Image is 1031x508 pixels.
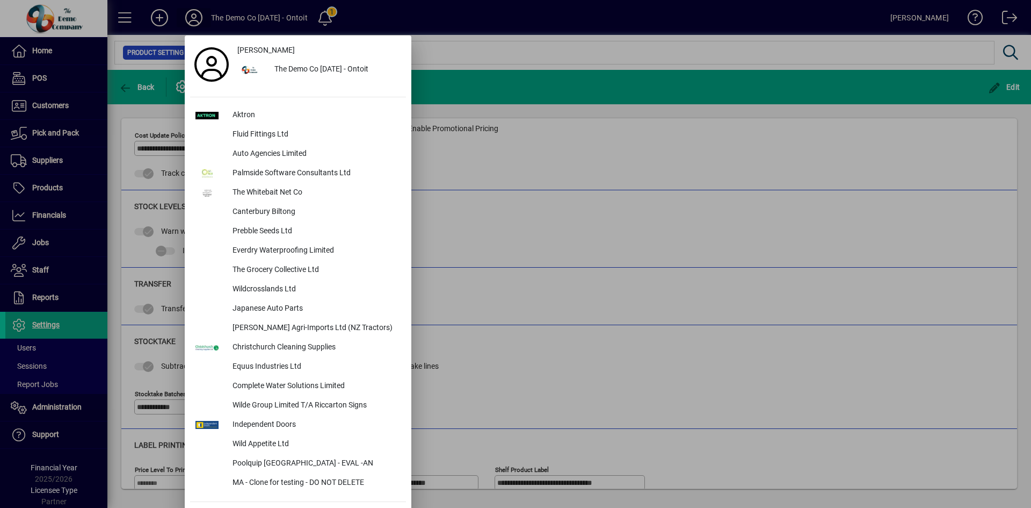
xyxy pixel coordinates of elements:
[224,474,406,493] div: MA - Clone for testing - DO NOT DELETE
[233,41,406,60] a: [PERSON_NAME]
[224,183,406,203] div: The Whitebait Net Co
[237,45,295,56] span: [PERSON_NAME]
[224,416,406,435] div: Independent Doors
[224,357,406,377] div: Equus Industries Ltd
[224,222,406,241] div: Prebble Seeds Ltd
[190,164,406,183] button: Palmside Software Consultants Ltd
[190,319,406,338] button: [PERSON_NAME] Agri-Imports Ltd (NZ Tractors)
[224,299,406,319] div: Japanese Auto Parts
[190,261,406,280] button: The Grocery Collective Ltd
[224,203,406,222] div: Canterbury Biltong
[224,261,406,280] div: The Grocery Collective Ltd
[233,60,406,80] button: The Demo Co [DATE] - Ontoit
[224,377,406,396] div: Complete Water Solutions Limited
[190,396,406,416] button: Wilde Group Limited T/A Riccarton Signs
[190,55,233,74] a: Profile
[190,435,406,454] button: Wild Appetite Ltd
[266,60,406,80] div: The Demo Co [DATE] - Ontoit
[224,164,406,183] div: Palmside Software Consultants Ltd
[190,474,406,493] button: MA - Clone for testing - DO NOT DELETE
[190,125,406,145] button: Fluid Fittings Ltd
[190,338,406,357] button: Christchurch Cleaning Supplies
[190,241,406,261] button: Everdry Waterproofing Limited
[190,357,406,377] button: Equus Industries Ltd
[224,106,406,125] div: Aktron
[190,145,406,164] button: Auto Agencies Limited
[224,435,406,454] div: Wild Appetite Ltd
[190,299,406,319] button: Japanese Auto Parts
[224,280,406,299] div: Wildcrosslands Ltd
[224,145,406,164] div: Auto Agencies Limited
[224,241,406,261] div: Everdry Waterproofing Limited
[224,396,406,416] div: Wilde Group Limited T/A Riccarton Signs
[224,338,406,357] div: Christchurch Cleaning Supplies
[224,319,406,338] div: [PERSON_NAME] Agri-Imports Ltd (NZ Tractors)
[224,125,406,145] div: Fluid Fittings Ltd
[190,222,406,241] button: Prebble Seeds Ltd
[190,280,406,299] button: Wildcrosslands Ltd
[190,454,406,474] button: Poolquip [GEOGRAPHIC_DATA] - EVAL -AN
[190,183,406,203] button: The Whitebait Net Co
[190,203,406,222] button: Canterbury Biltong
[190,377,406,396] button: Complete Water Solutions Limited
[190,106,406,125] button: Aktron
[190,416,406,435] button: Independent Doors
[224,454,406,474] div: Poolquip [GEOGRAPHIC_DATA] - EVAL -AN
